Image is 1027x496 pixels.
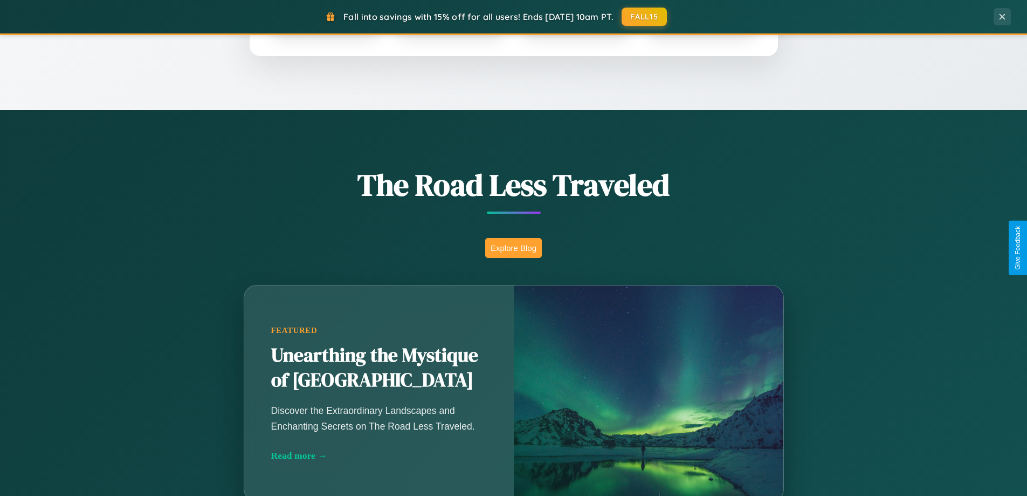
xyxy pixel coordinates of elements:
span: Fall into savings with 15% off for all users! Ends [DATE] 10am PT. [343,11,614,22]
h1: The Road Less Traveled [190,164,837,206]
button: FALL15 [622,8,667,26]
div: Read more → [271,450,487,461]
div: Give Feedback [1014,226,1022,270]
p: Discover the Extraordinary Landscapes and Enchanting Secrets on The Road Less Traveled. [271,403,487,433]
div: Featured [271,326,487,335]
button: Explore Blog [485,238,542,258]
h2: Unearthing the Mystique of [GEOGRAPHIC_DATA] [271,343,487,393]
